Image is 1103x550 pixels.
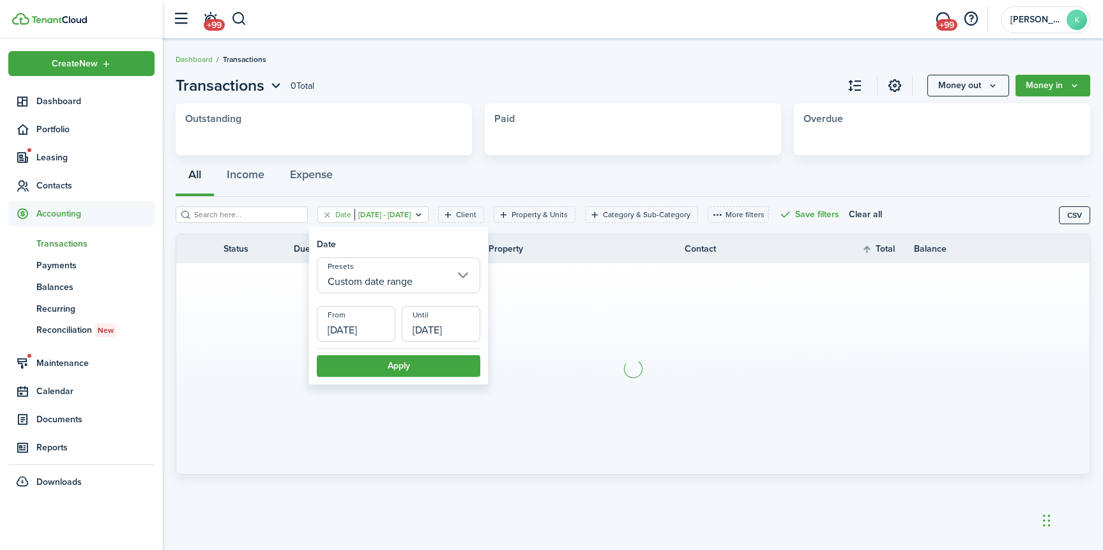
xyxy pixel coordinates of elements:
[8,254,155,276] a: Payments
[322,210,333,220] button: Clear filter
[36,237,155,250] span: Transactions
[98,325,114,336] span: New
[585,206,698,223] filter-tag: Open filter
[456,209,476,220] filter-tag-label: Client
[1010,15,1061,24] span: Kaitlyn
[862,241,914,257] th: Sort
[8,319,155,341] a: ReconciliationNew
[494,206,575,223] filter-tag: Open filter
[204,19,225,31] span: +99
[294,241,358,257] th: Sort
[317,355,480,377] button: Apply
[36,207,155,220] span: Accounting
[335,209,351,220] filter-tag-label: Date
[36,179,155,192] span: Contacts
[1016,75,1090,96] button: Money in
[185,113,462,125] widget-stats-title: Outstanding
[198,3,222,36] a: Notifications
[931,3,955,36] a: Messaging
[936,19,957,31] span: +99
[36,151,155,164] span: Leasing
[1043,501,1051,540] div: Drag
[438,206,484,223] filter-tag: Open filter
[36,385,155,398] span: Calendar
[317,238,336,251] h3: Date
[708,206,769,223] button: More filters
[960,8,982,30] button: Open resource center
[36,475,82,489] span: Downloads
[849,206,882,223] button: Clear all
[494,113,772,125] widget-stats-title: Paid
[36,302,155,316] span: Recurring
[603,209,690,220] filter-tag-label: Category & Sub-Category
[1039,489,1103,550] iframe: Chat Widget
[36,123,155,136] span: Portfolio
[36,356,155,370] span: Maintenance
[176,74,284,97] button: Open menu
[36,323,155,337] span: Reconciliation
[12,13,29,25] img: TenantCloud
[1016,75,1090,96] button: Open menu
[1067,10,1087,30] avatar-text: K
[927,75,1009,96] button: Money out
[8,89,155,114] a: Dashboard
[803,113,1081,125] widget-stats-title: Overdue
[176,54,213,65] a: Dashboard
[622,358,644,380] img: Loading
[8,276,155,298] a: Balances
[231,8,247,30] button: Search
[36,95,155,108] span: Dashboard
[169,7,193,31] button: Open sidebar
[214,158,277,197] button: Income
[31,16,87,24] img: TenantCloud
[512,209,568,220] filter-tag-label: Property & Units
[8,298,155,319] a: Recurring
[52,59,98,68] span: Create New
[224,242,294,256] th: Status
[8,233,155,254] a: Transactions
[685,242,837,256] th: Contact
[489,242,685,256] th: Property
[36,259,155,272] span: Payments
[191,209,303,221] input: Search here...
[354,209,411,220] filter-tag-value: [DATE] - [DATE]
[8,51,155,76] button: Open menu
[927,75,1009,96] button: Open menu
[36,280,155,294] span: Balances
[291,79,314,93] header-page-total: 0 Total
[176,74,264,97] span: Transactions
[36,441,155,454] span: Reports
[779,206,839,223] button: Save filters
[36,413,155,426] span: Documents
[223,54,266,65] span: Transactions
[277,158,346,197] button: Expense
[1059,206,1090,224] button: CSV
[914,242,991,256] th: Balance
[317,206,429,223] filter-tag: Open filter
[8,435,155,460] a: Reports
[176,74,284,97] button: Transactions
